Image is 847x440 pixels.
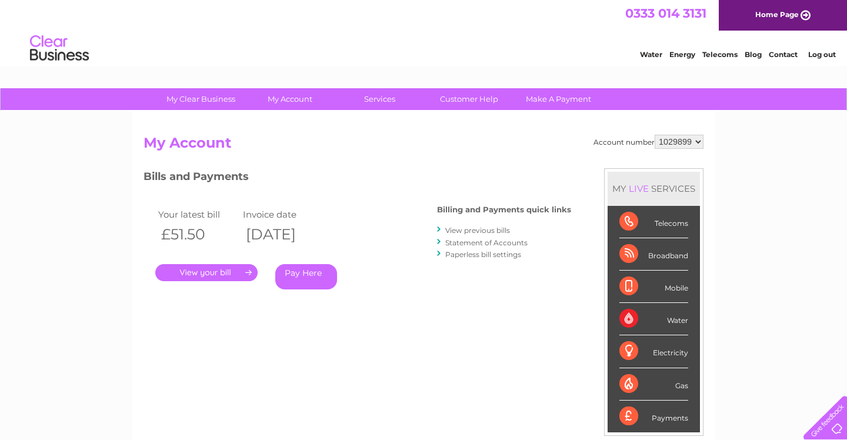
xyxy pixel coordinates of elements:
div: Electricity [619,335,688,368]
a: Paperless bill settings [445,250,521,259]
a: Pay Here [275,264,337,289]
a: View previous bills [445,226,510,235]
div: Broadband [619,238,688,271]
a: My Account [242,88,339,110]
img: logo.png [29,31,89,66]
div: Water [619,303,688,335]
a: 0333 014 3131 [625,6,706,21]
div: Gas [619,368,688,401]
a: Water [640,50,662,59]
a: Services [331,88,428,110]
a: . [155,264,258,281]
div: MY SERVICES [608,172,700,205]
td: Your latest bill [155,206,240,222]
a: Contact [769,50,798,59]
h4: Billing and Payments quick links [437,205,571,214]
a: Blog [745,50,762,59]
div: Clear Business is a trading name of Verastar Limited (registered in [GEOGRAPHIC_DATA] No. 3667643... [146,6,702,57]
a: Customer Help [421,88,518,110]
th: £51.50 [155,222,240,246]
div: Mobile [619,271,688,303]
a: Log out [808,50,836,59]
th: [DATE] [240,222,325,246]
div: Account number [593,135,703,149]
a: Statement of Accounts [445,238,528,247]
a: My Clear Business [152,88,249,110]
div: Telecoms [619,206,688,238]
h2: My Account [144,135,703,157]
div: LIVE [626,183,651,194]
div: Payments [619,401,688,432]
a: Telecoms [702,50,738,59]
td: Invoice date [240,206,325,222]
a: Energy [669,50,695,59]
h3: Bills and Payments [144,168,571,189]
a: Make A Payment [510,88,607,110]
